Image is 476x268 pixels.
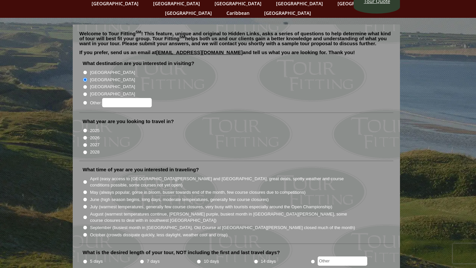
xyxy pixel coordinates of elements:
[318,256,367,266] input: Other
[90,98,151,107] label: Other:
[90,127,99,134] label: 2025
[90,84,135,90] label: [GEOGRAPHIC_DATA]
[90,258,103,265] label: 5 days
[90,189,305,196] label: May (always popular, gorse in bloom, busier towards end of the month, few course closures due to ...
[162,8,215,18] a: [GEOGRAPHIC_DATA]
[90,135,99,141] label: 2026
[179,35,185,39] sup: SM
[90,196,269,203] label: June (high season begins, long days, moderate temperatures, generally few course closures)
[79,31,393,46] p: Welcome to Tour Fitting ! This feature, unique and original to Hidden Links, asks a series of que...
[83,249,280,256] label: What is the desired length of your tour, NOT including the first and last travel days?
[90,142,99,148] label: 2027
[90,91,135,97] label: [GEOGRAPHIC_DATA]
[261,8,314,18] a: [GEOGRAPHIC_DATA]
[261,258,276,265] label: 14 days
[83,60,194,67] label: What destination are you interested in visiting?
[204,258,219,265] label: 10 days
[90,224,355,231] label: September (busiest month in [GEOGRAPHIC_DATA], Old Course at [GEOGRAPHIC_DATA][PERSON_NAME] close...
[79,50,393,60] p: If you prefer, send us an email at and tell us what you are looking for. Thank you!
[90,232,228,238] label: October (crowds dissipate quickly, less daylight, weather cool and crisp)
[156,50,243,55] a: [EMAIL_ADDRESS][DOMAIN_NAME]
[90,149,99,155] label: 2028
[136,30,141,34] sup: SM
[147,258,160,265] label: 7 days
[102,98,152,107] input: Other:
[223,8,253,18] a: Caribbean
[90,176,356,188] label: April (easy access to [GEOGRAPHIC_DATA][PERSON_NAME] and [GEOGRAPHIC_DATA], great deals, spotty w...
[90,77,135,83] label: [GEOGRAPHIC_DATA]
[90,69,135,76] label: [GEOGRAPHIC_DATA]
[90,211,356,224] label: August (warmest temperatures continue, [PERSON_NAME] purple, busiest month in [GEOGRAPHIC_DATA][P...
[83,166,199,173] label: What time of year are you interested in traveling?
[83,118,174,125] label: What year are you looking to travel in?
[90,204,332,210] label: July (warmest temperatures, generally few course closures, very busy with tourists especially aro...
